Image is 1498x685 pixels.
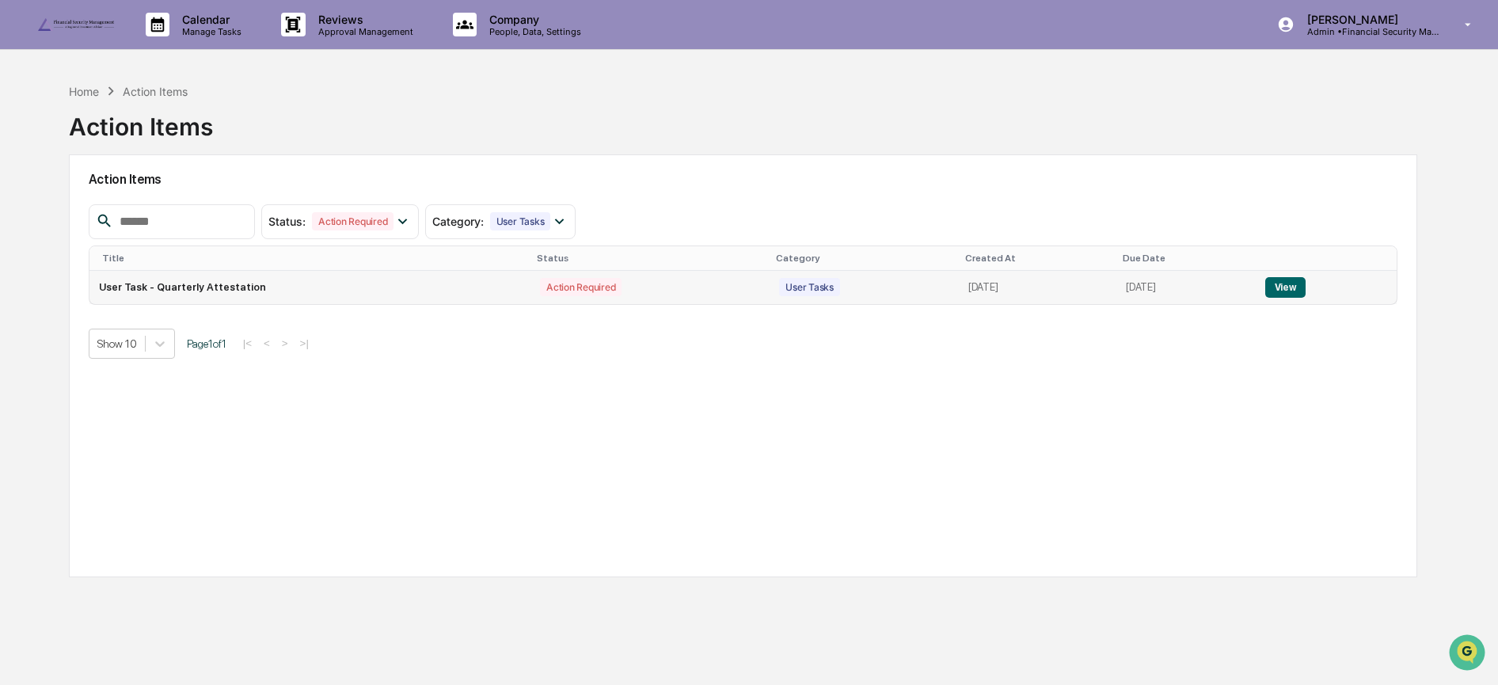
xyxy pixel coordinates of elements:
a: 🗄️Attestations [108,193,203,222]
p: Reviews [306,13,421,26]
h2: Action Items [89,172,1397,187]
span: Category : [432,215,484,228]
span: Page 1 of 1 [187,337,226,350]
span: Pylon [158,268,192,280]
div: 🔎 [16,231,29,244]
button: > [277,337,293,350]
p: People, Data, Settings [477,26,589,37]
td: [DATE] [959,271,1116,304]
span: Attestations [131,200,196,215]
div: Action Required [312,212,394,230]
div: Action Items [69,100,213,141]
div: 🗄️ [115,201,127,214]
td: [DATE] [1116,271,1256,304]
p: How can we help? [16,33,288,59]
a: Powered byPylon [112,268,192,280]
div: Home [69,85,99,98]
div: 🖐️ [16,201,29,214]
div: Action Items [123,85,188,98]
div: Start new chat [54,121,260,137]
iframe: Open customer support [1447,633,1490,675]
td: User Task - Quarterly Attestation [89,271,530,304]
button: |< [238,337,257,350]
button: >| [295,337,314,350]
span: Status : [268,215,306,228]
a: 🔎Data Lookup [10,223,106,252]
img: 1746055101610-c473b297-6a78-478c-a979-82029cc54cd1 [16,121,44,150]
span: Data Lookup [32,230,100,245]
div: Title [102,253,524,264]
div: Action Required [540,278,622,296]
img: logo [38,18,114,31]
div: Created At [965,253,1110,264]
div: Due Date [1123,253,1249,264]
p: Admin • Financial Security Management [1295,26,1442,37]
button: Start new chat [269,126,288,145]
div: Status [537,253,763,264]
p: Calendar [169,13,249,26]
a: 🖐️Preclearance [10,193,108,222]
button: < [259,337,275,350]
div: We're available if you need us! [54,137,200,150]
div: User Tasks [779,278,840,296]
p: [PERSON_NAME] [1295,13,1442,26]
p: Company [477,13,589,26]
span: Preclearance [32,200,102,215]
p: Approval Management [306,26,421,37]
div: User Tasks [490,212,551,230]
p: Manage Tasks [169,26,249,37]
button: View [1265,277,1306,298]
a: View [1265,281,1306,293]
div: Category [776,253,952,264]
